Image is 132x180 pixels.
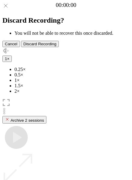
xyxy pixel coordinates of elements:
li: 0.5× [14,72,130,78]
h2: Discard Recording? [2,16,130,24]
li: 1.5× [14,83,130,88]
li: 2× [14,88,130,94]
div: Archive 2 sessions [5,117,44,123]
li: You will not be able to recover this once discarded. [14,31,130,36]
button: 1× [2,56,12,62]
button: Cancel [2,41,20,47]
button: Archive 2 sessions [2,116,46,124]
button: Discard Recording [21,41,59,47]
li: 0.25× [14,67,130,72]
a: 00:00:00 [56,2,76,8]
li: 1× [14,78,130,83]
span: 1 [5,56,7,61]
